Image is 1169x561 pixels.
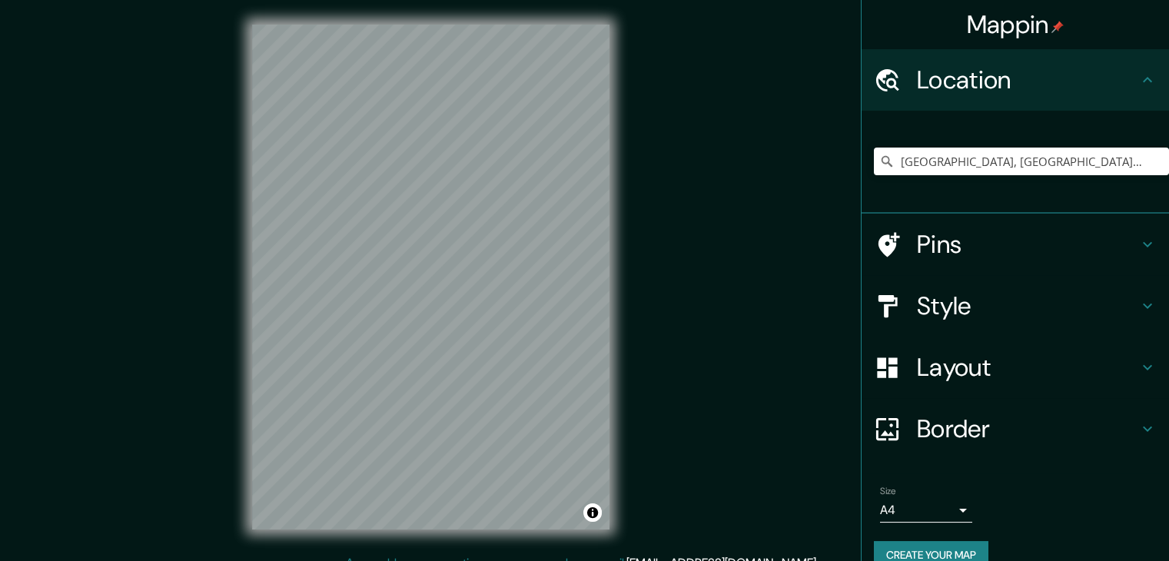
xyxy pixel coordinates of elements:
h4: Layout [917,352,1138,383]
div: Pins [862,214,1169,275]
div: Style [862,275,1169,337]
div: Layout [862,337,1169,398]
h4: Border [917,413,1138,444]
button: Toggle attribution [583,503,602,522]
div: Border [862,398,1169,460]
div: Location [862,49,1169,111]
label: Size [880,485,896,498]
h4: Mappin [967,9,1064,40]
canvas: Map [252,25,609,529]
h4: Location [917,65,1138,95]
h4: Pins [917,229,1138,260]
div: A4 [880,498,972,523]
input: Pick your city or area [874,148,1169,175]
h4: Style [917,290,1138,321]
img: pin-icon.png [1051,21,1064,33]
